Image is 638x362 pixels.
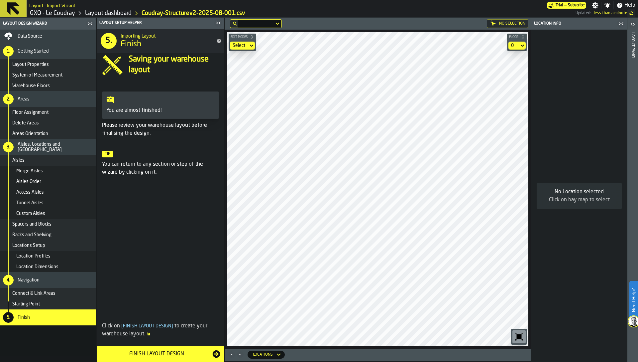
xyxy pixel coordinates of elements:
[18,315,30,320] span: Finish
[101,350,212,358] div: Finish Layout Design
[121,324,123,328] span: [
[627,18,638,362] header: Layout panel
[601,2,613,9] label: button-toggle-Notifications
[0,288,96,299] li: menu Connect & Link Areas
[533,21,616,26] div: Location Info
[3,94,14,104] div: 2.
[0,187,96,198] li: menu Access Aisles
[508,42,526,50] div: DropdownMenuValue-default-floor
[171,324,173,328] span: ]
[233,43,246,48] div: DropdownMenuValue-none
[12,301,40,307] span: Starting Point
[120,324,174,328] span: Finish Layout Design
[230,42,255,50] div: DropdownMenuValue-none
[0,59,96,70] li: menu Layout Properties
[0,118,96,128] li: menu Delete Areas
[12,110,49,115] span: Floor Assignment
[507,34,527,40] button: button-
[564,3,567,8] span: —
[142,10,245,17] a: link-to-/wh/i/efd9e906-5eb9-41af-aac9-d3e075764b8d/import/layout/9c3522fd-44ac-4aa2-8db5-b2fded98...
[589,2,601,9] label: button-toggle-Settings
[0,299,96,309] li: menu Starting Point
[630,31,635,360] div: Layout panel
[547,2,586,9] a: link-to-/wh/i/efd9e906-5eb9-41af-aac9-d3e075764b8d/pricing/
[18,96,30,102] span: Areas
[0,91,96,107] li: menu Areas
[85,10,132,17] a: link-to-/wh/i/efd9e906-5eb9-41af-aac9-d3e075764b8d/designer
[0,18,96,30] header: Layout Design Wizard
[0,208,96,219] li: menu Custom Aisles
[16,200,44,206] span: Tunnel Aisles
[3,275,14,285] div: 4.
[542,196,616,204] div: Click on bay map to select
[16,254,51,259] span: Location Profiles
[0,251,96,262] li: menu Location Profiles
[233,22,237,26] div: hide filter
[29,2,75,9] h2: Sub Title
[0,219,96,230] li: menu Spacers and Blocks
[0,230,96,240] li: menu Racks and Shelving
[614,1,638,9] label: button-toggle-Help
[511,329,527,345] div: button-toolbar-undefined
[97,54,224,76] div: input-question-Saving your warehouse layout
[12,232,52,238] span: Racks and Shelving
[12,83,50,89] span: Warehouse Floors
[576,11,591,16] span: Updated:
[594,11,627,16] span: 13/08/2025, 11:24:37
[30,10,75,17] a: link-to-/wh/i/efd9e906-5eb9-41af-aac9-d3e075764b8d
[228,351,236,358] button: Maximize
[0,309,96,325] li: menu Finish
[102,160,219,176] p: You can return to any section or step of the wizard by clicking on it.
[102,322,219,338] div: Click on to create your warehouse layout.
[102,121,219,137] p: Please review your warehouse layout before finalising the design.
[16,211,45,216] span: Custom Aisles
[236,351,244,358] button: Minimize
[253,352,273,357] div: DropdownMenuValue-locations
[0,240,96,251] li: menu Locations Setup
[514,331,524,342] svg: Reset zoom and position
[248,351,285,359] div: DropdownMenuValue-locations
[630,281,637,319] label: Need Help?
[229,35,249,39] span: Edit Modes
[12,62,49,67] span: Layout Properties
[18,34,42,39] span: Data Source
[0,272,96,288] li: menu Navigation
[18,277,40,283] span: Navigation
[16,190,44,195] span: Access Aisles
[12,73,62,78] span: System of Measurement
[0,176,96,187] li: menu Aisles Order
[628,19,637,31] label: button-toggle-Open
[616,20,626,28] label: button-toggle-Close me
[0,166,96,176] li: menu Merge Aisles
[121,32,208,39] h2: Sub Title
[97,346,224,362] button: button-Finish Layout Design
[16,179,41,184] span: Aisles Order
[0,128,96,139] li: menu Areas Orientation
[102,151,113,157] span: Tip
[12,291,55,296] span: Connect & Link Areas
[121,39,141,50] span: Finish
[12,131,48,136] span: Areas Orientation
[0,30,96,43] li: menu Data Source
[12,120,39,126] span: Delete Areas
[98,21,214,25] div: Layout Setup Helper
[547,2,586,9] div: Menu Subscription
[16,264,58,270] span: Location Dimensions
[556,3,563,8] span: Trial
[29,9,302,17] nav: Breadcrumb
[3,312,14,323] div: 5.
[16,168,43,174] span: Merge Aisles
[12,222,52,227] span: Spacers and Blocks
[0,43,96,59] li: menu Getting Started
[12,158,25,163] span: Aisles
[531,18,627,30] header: Location Info
[0,139,96,155] li: menu Aisles, Locations and Bays
[229,34,256,40] button: button-
[0,81,96,91] li: menu Warehouse Floors
[627,9,635,17] label: button-toggle-undefined
[0,155,96,166] li: menu Aisles
[18,49,49,54] span: Getting Started
[542,188,616,196] div: No Location selected
[0,262,96,272] li: menu Location Dimensions
[511,43,516,48] div: DropdownMenuValue-default-floor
